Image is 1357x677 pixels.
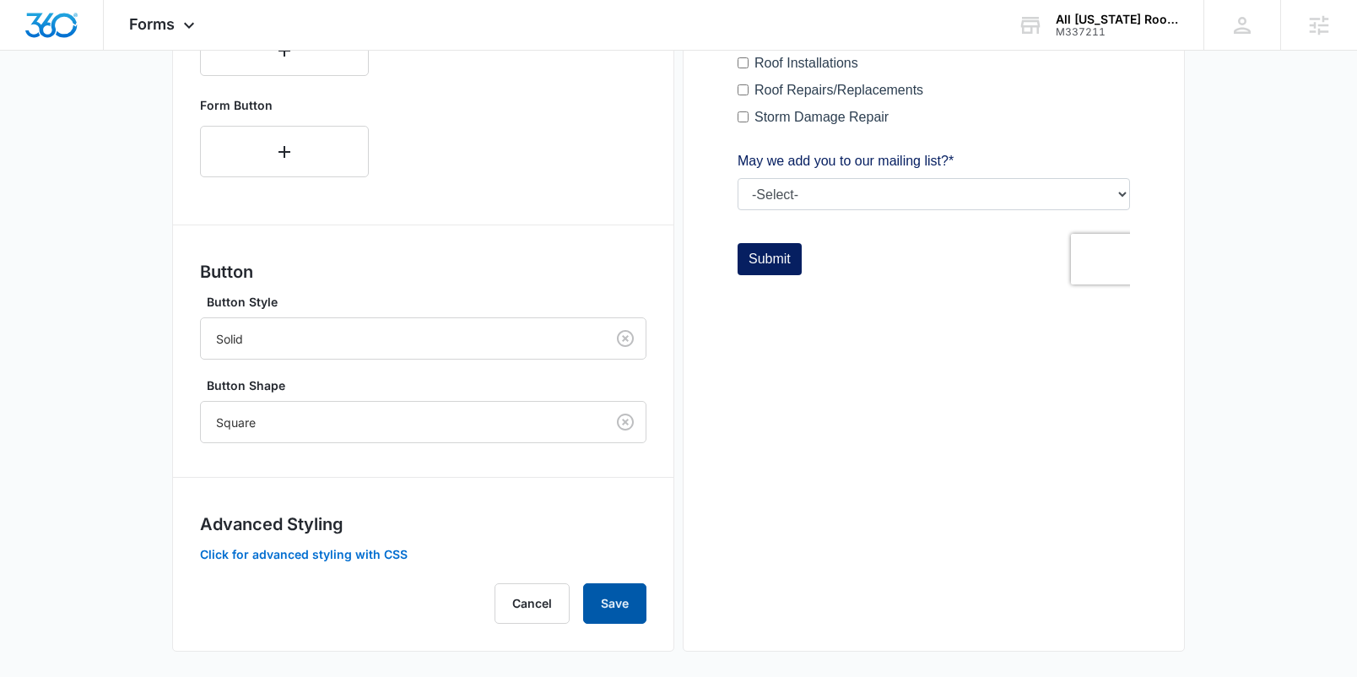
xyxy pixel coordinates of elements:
label: Button Shape [207,376,653,394]
div: account id [1056,26,1179,38]
iframe: reCAPTCHA [333,608,549,658]
button: Save [583,583,646,624]
label: Button Style [207,293,653,311]
button: Clear [612,409,639,436]
h3: Advanced Styling [200,512,646,537]
h3: Button [200,259,646,284]
button: Clear [612,325,639,352]
label: Roof Installations [17,427,121,447]
label: Storm Damage Repair [17,481,151,501]
button: Click for advanced styling with CSS [200,549,408,561]
button: Cancel [495,583,570,624]
span: Forms [129,15,175,33]
span: Submit [11,626,53,640]
p: Form Button [200,96,369,114]
div: account name [1056,13,1179,26]
label: Roof Repairs/Replacements [17,454,186,474]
